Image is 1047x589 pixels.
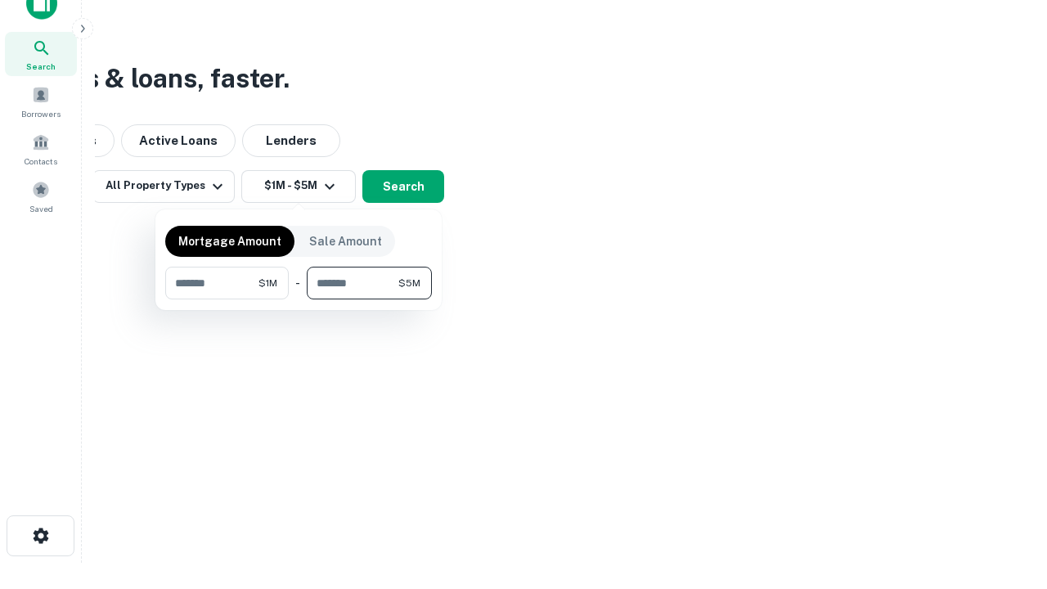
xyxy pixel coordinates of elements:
[398,276,420,290] span: $5M
[309,232,382,250] p: Sale Amount
[965,458,1047,537] iframe: Chat Widget
[258,276,277,290] span: $1M
[295,267,300,299] div: -
[178,232,281,250] p: Mortgage Amount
